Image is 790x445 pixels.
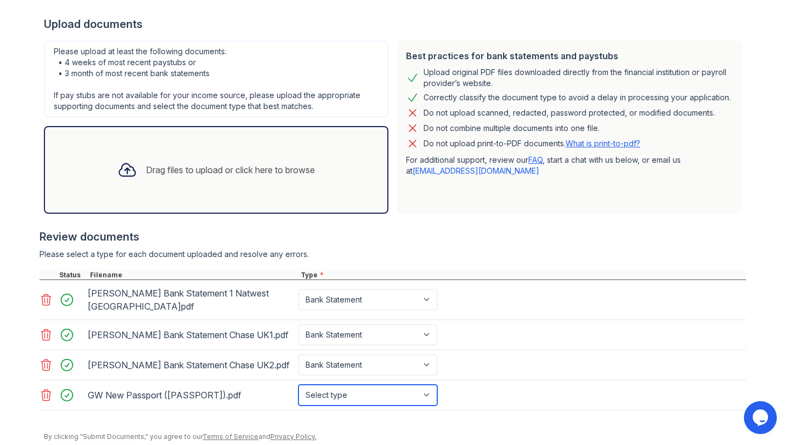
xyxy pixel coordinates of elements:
a: FAQ [528,155,543,164]
div: [PERSON_NAME] Bank Statement 1 Natwest [GEOGRAPHIC_DATA]pdf [88,284,294,315]
div: Please upload at least the following documents: • 4 weeks of most recent paystubs or • 3 month of... [44,41,388,117]
div: Upload original PDF files downloaded directly from the financial institution or payroll provider’... [424,67,733,89]
div: [PERSON_NAME] Bank Statement Chase UK1.pdf [88,326,294,344]
div: By clicking "Submit Documents," you agree to our and [44,432,746,441]
p: Do not upload print-to-PDF documents. [424,138,640,149]
div: [PERSON_NAME] Bank Statement Chase UK2.pdf [88,356,294,374]
div: Review documents [39,229,746,244]
a: Terms of Service [202,432,258,441]
div: Type [298,271,746,279]
p: For additional support, review our , start a chat with us below, or email us at [406,155,733,176]
a: Privacy Policy. [270,432,317,441]
a: [EMAIL_ADDRESS][DOMAIN_NAME] [413,166,539,175]
div: Please select a type for each document uploaded and resolve any errors. [39,249,746,260]
div: Best practices for bank statements and paystubs [406,49,733,62]
div: Correctly classify the document type to avoid a delay in processing your application. [424,91,731,104]
iframe: chat widget [744,401,779,434]
div: Do not upload scanned, redacted, password protected, or modified documents. [424,106,715,119]
div: Filename [88,271,298,279]
div: GW New Passport ([PASSPORT]).pdf [88,386,294,404]
div: Drag files to upload or click here to browse [146,163,315,176]
a: What is print-to-pdf? [566,139,640,148]
div: Do not combine multiple documents into one file. [424,122,600,135]
div: Status [57,271,88,279]
div: Upload documents [44,16,746,32]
